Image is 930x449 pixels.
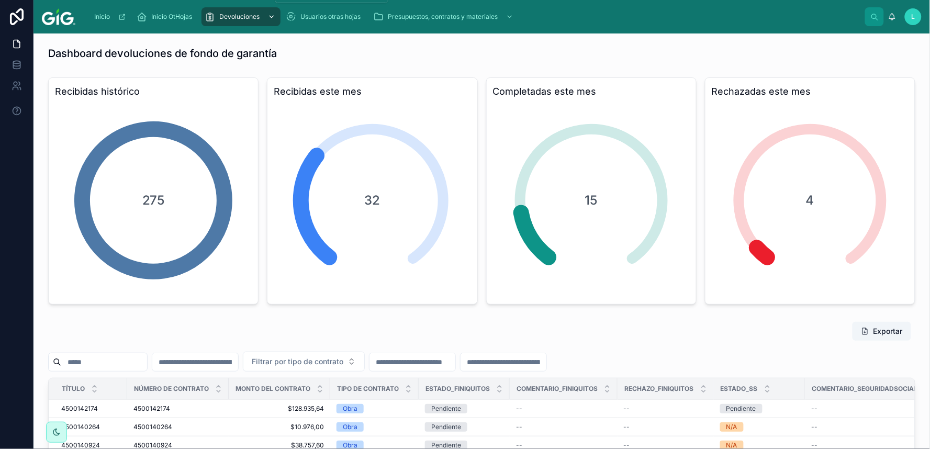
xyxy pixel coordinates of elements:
[721,385,758,393] span: Estado_SS
[343,422,357,432] div: Obra
[89,7,131,26] a: Inicio
[55,84,252,99] h3: Recibidas histórico
[585,192,598,209] span: 15
[806,192,814,209] span: 4
[84,5,865,28] div: scrollable content
[431,422,461,432] div: Pendiente
[151,13,192,21] span: Inicio OtHojas
[42,8,75,25] img: App logo
[343,404,357,413] div: Obra
[61,423,100,431] span: 4500140264
[142,192,165,209] span: 275
[912,13,915,21] span: L
[812,405,818,413] span: --
[133,423,172,431] span: 4500140264
[134,385,209,393] span: Número de contrato
[62,385,85,393] span: Título
[812,423,818,431] span: --
[516,423,522,431] span: --
[388,13,498,21] span: Presupuestos, contratos y materiales
[283,7,368,26] a: Usuarios otras hojas
[133,7,199,26] a: Inicio OtHojas
[252,356,343,367] span: Filtrar por tipo de contrato
[219,13,260,21] span: Devoluciones
[431,404,461,413] div: Pendiente
[726,422,737,432] div: N/A
[300,13,361,21] span: Usuarios otras hojas
[624,385,694,393] span: Rechazo_Finiquitos
[493,84,690,99] h3: Completadas este mes
[243,352,365,372] button: Select Button
[370,7,519,26] a: Presupuestos, contratos y materiales
[516,405,522,413] span: --
[624,405,630,413] span: --
[712,84,909,99] h3: Rechazadas este mes
[236,385,310,393] span: Monto del contrato
[274,84,470,99] h3: Recibidas este mes
[94,13,110,21] span: Inicio
[425,385,490,393] span: Estado_Finiquitos
[48,46,277,61] h1: Dashboard devoluciones de fondo de garantía
[364,192,380,209] span: 32
[726,404,756,413] div: Pendiente
[235,405,324,413] span: $128.935,64
[812,385,918,393] span: Comentario_SeguridadSocial
[133,405,170,413] span: 4500142174
[337,385,399,393] span: Tipo de contrato
[517,385,598,393] span: Comentario_finiquitos
[853,322,911,341] button: Exportar
[201,7,281,26] a: Devoluciones
[624,423,630,431] span: --
[61,405,98,413] span: 4500142174
[235,423,324,431] span: $10.976,00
